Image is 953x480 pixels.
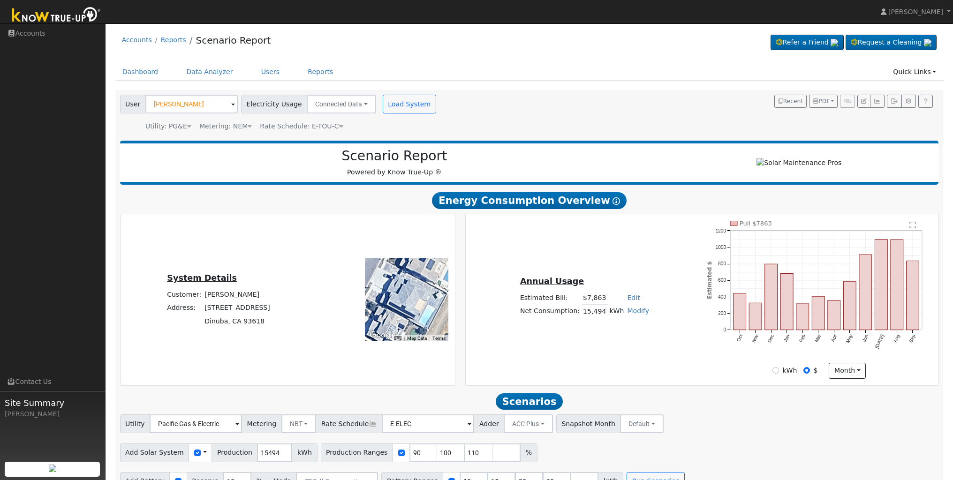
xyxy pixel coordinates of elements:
input: Select a Rate Schedule [382,414,474,433]
a: Request a Cleaning [846,35,937,51]
a: Modify [627,307,649,315]
text: Dec [767,334,775,344]
h2: Scenario Report [129,148,659,164]
text: 400 [718,294,726,300]
text: Mar [814,333,823,343]
rect: onclick="" [734,293,746,330]
a: Help Link [918,95,933,108]
input: $ [803,367,810,374]
button: month [829,363,866,379]
td: [PERSON_NAME] [203,288,272,301]
a: Reports [161,36,186,44]
span: Metering [242,414,282,433]
span: User [120,95,146,113]
i: Show Help [613,197,620,205]
text: May [845,334,854,344]
a: Scenario Report [196,35,271,46]
a: Open this area in Google Maps (opens a new window) [367,329,398,341]
a: Users [254,63,287,81]
input: Select a User [145,95,238,113]
text: Jun [862,334,870,343]
u: Annual Usage [520,277,584,286]
text: Apr [830,333,838,342]
button: NBT [281,414,317,433]
a: Reports [301,63,340,81]
td: $7,863 [582,291,608,305]
button: ACC Plus [504,414,553,433]
span: Utility [120,414,151,433]
rect: onclick="" [749,303,762,330]
td: [STREET_ADDRESS] [203,301,272,315]
span: Site Summary [5,397,100,409]
img: Google [367,329,398,341]
td: 15,494 [582,305,608,318]
text: Estimated $ [706,261,713,299]
span: Snapshot Month [556,414,621,433]
button: Connected Data [307,95,376,113]
span: Add Solar System [120,443,189,462]
text: [DATE] [874,333,885,349]
rect: onclick="" [875,240,888,330]
button: Keyboard shortcuts [394,335,401,342]
rect: onclick="" [859,255,872,330]
rect: onclick="" [844,282,856,330]
span: % [520,443,537,462]
rect: onclick="" [812,296,825,330]
text: Nov [751,334,759,344]
span: Production Ranges [321,443,393,462]
img: Solar Maintenance Pros [756,158,841,168]
img: retrieve [49,465,56,472]
button: Edit User [857,95,870,108]
button: PDF [809,95,838,108]
text: Feb [798,333,806,343]
div: Metering: NEM [199,121,252,131]
text:  [909,221,916,229]
button: Load System [383,95,436,113]
td: Estimated Bill: [518,291,581,305]
button: Map Data [407,335,427,342]
input: kWh [772,367,779,374]
span: Energy Consumption Overview [432,192,626,209]
span: Production [212,443,257,462]
span: Alias: HETOUC [260,122,343,130]
label: $ [814,366,818,375]
td: kWh [608,305,626,318]
a: Data Analyzer [179,63,240,81]
td: Net Consumption: [518,305,581,318]
td: Customer: [166,288,203,301]
button: Recent [774,95,807,108]
input: Select a Utility [150,414,242,433]
rect: onclick="" [828,300,840,330]
text: Pull $7863 [740,220,772,227]
a: Edit [627,294,640,301]
span: Rate Schedule [316,414,382,433]
rect: onclick="" [907,261,919,330]
img: retrieve [831,39,838,46]
button: Multi-Series Graph [870,95,885,108]
a: Refer a Friend [771,35,844,51]
span: Scenarios [496,393,563,410]
text: Oct [736,333,744,342]
label: kWh [782,366,797,375]
text: Sep [908,333,917,343]
button: Default [620,414,664,433]
rect: onclick="" [781,273,794,330]
span: [PERSON_NAME] [888,8,943,15]
a: Dashboard [115,63,166,81]
span: PDF [813,98,830,105]
rect: onclick="" [796,304,809,330]
u: System Details [167,273,237,283]
text: Jan [783,334,791,343]
button: Export Interval Data [887,95,901,108]
text: 600 [718,277,726,283]
a: Terms (opens in new tab) [432,336,446,341]
text: Aug [892,334,900,344]
span: Adder [474,414,504,433]
a: Accounts [122,36,152,44]
td: Address: [166,301,203,315]
text: 200 [718,311,726,316]
img: Know True-Up [7,5,106,26]
span: kWh [292,443,317,462]
span: Electricity Usage [241,95,307,113]
div: Utility: PG&E [145,121,191,131]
